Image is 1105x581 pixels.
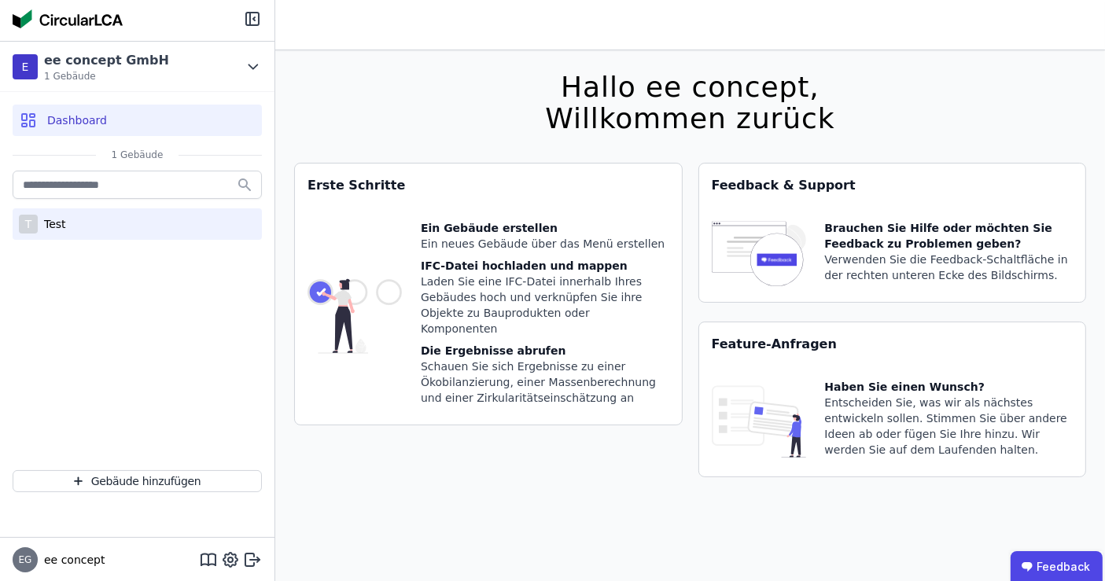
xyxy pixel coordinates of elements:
div: T [19,215,38,234]
img: feature_request_tile-UiXE1qGU.svg [712,379,806,464]
div: Brauchen Sie Hilfe oder möchten Sie Feedback zu Problemen geben? [825,220,1074,252]
div: Test [38,216,66,232]
div: Ein Gebäude erstellen [421,220,669,236]
img: getting_started_tile-DrF_GRSv.svg [308,220,402,412]
div: Willkommen zurück [545,103,834,134]
div: E [13,54,38,79]
div: Haben Sie einen Wunsch? [825,379,1074,395]
div: ee concept GmbH [44,51,169,70]
div: Entscheiden Sie, was wir als nächstes entwickeln sollen. Stimmen Sie über andere Ideen ab oder fü... [825,395,1074,458]
span: ee concept [38,552,105,568]
div: Laden Sie eine IFC-Datei innerhalb Ihres Gebäudes hoch und verknüpfen Sie ihre Objekte zu Bauprod... [421,274,669,336]
button: Gebäude hinzufügen [13,470,262,492]
span: Dashboard [47,112,107,128]
div: Verwenden Sie die Feedback-Schaltfläche in der rechten unteren Ecke des Bildschirms. [825,252,1074,283]
div: Hallo ee concept, [545,72,834,103]
div: Schauen Sie sich Ergebnisse zu einer Ökobilanzierung, einer Massenberechnung und einer Zirkularit... [421,359,669,406]
div: Feature-Anfragen [699,322,1086,366]
div: Die Ergebnisse abrufen [421,343,669,359]
span: 1 Gebäude [96,149,179,161]
div: Feedback & Support [699,164,1086,208]
span: 1 Gebäude [44,70,169,83]
div: Erste Schritte [295,164,682,208]
div: IFC-Datei hochladen und mappen [421,258,669,274]
span: EG [19,555,32,564]
img: feedback-icon-HCTs5lye.svg [712,220,806,289]
img: Concular [13,9,123,28]
div: Ein neues Gebäude über das Menü erstellen [421,236,669,252]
